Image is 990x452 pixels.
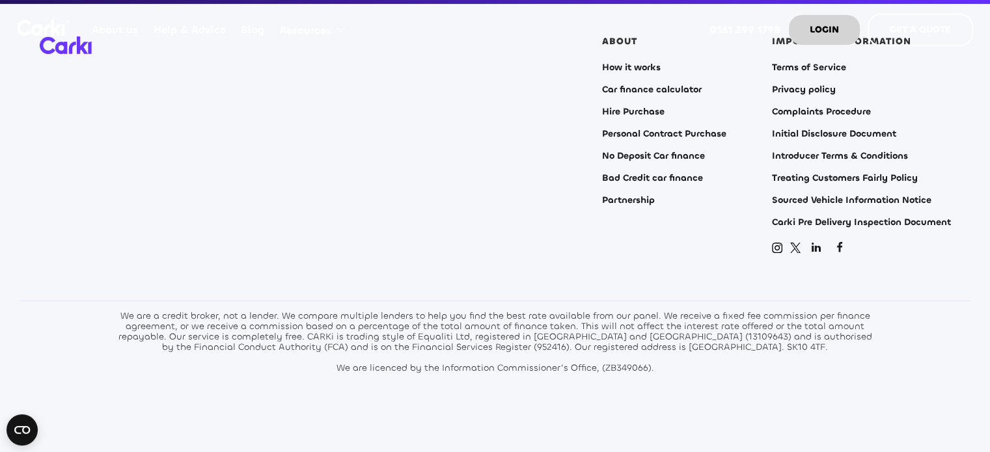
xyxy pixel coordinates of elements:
button: Open CMP widget [7,414,38,445]
a: LOGIN [789,15,860,45]
a: Hire Purchase [602,107,665,117]
a: GET A QUOTE [868,14,973,46]
strong: LOGIN [810,23,839,36]
a: How it works [602,62,661,73]
div: Resources [272,5,357,55]
a: Initial Disclosure Document [772,129,896,139]
div: Resources [280,23,331,38]
a: Terms of Service [772,62,846,73]
a: Treating Customers Fairly Policy [772,173,918,183]
a: Partnership [602,195,655,206]
a: Complaints Procedure [772,107,871,117]
a: Carki Pre Delivery Inspection Document [772,217,951,228]
a: Introducer Terms & Conditions [772,151,908,161]
strong: 0161 399 1798 [709,23,781,36]
strong: GET A QUOTE [890,23,951,36]
a: Privacy policy [772,85,836,95]
a: home [17,20,69,36]
a: 0161 399 1798 [702,5,789,55]
a: No Deposit Car finance [602,151,705,161]
img: Logo [17,20,69,36]
a: About us [85,5,146,55]
a: Car finance calculator [602,85,702,95]
a: Help & Advice [146,5,233,55]
a: Sourced Vehicle Information Notice [772,195,931,206]
a: Bad Credit car finance [602,173,703,183]
a: Blog [234,5,272,55]
div: We are a credit broker, not a lender. We compare multiple lenders to help you find the best rate ... [115,311,876,373]
a: Personal Contract Purchase [602,129,726,139]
